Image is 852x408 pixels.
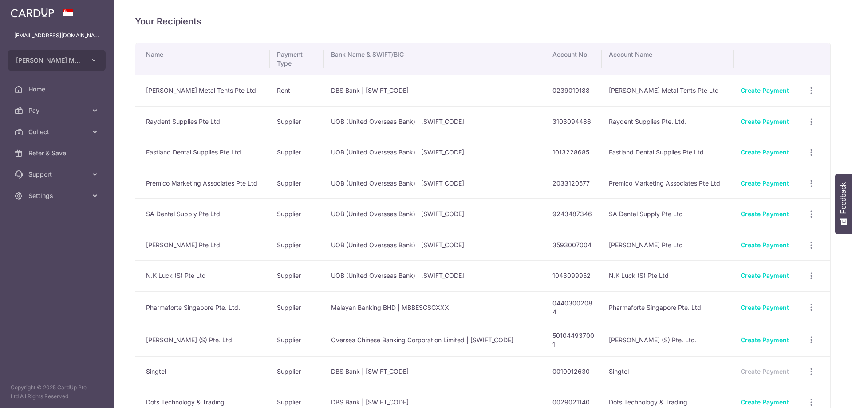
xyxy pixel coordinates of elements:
[741,87,789,94] a: Create Payment
[135,14,831,28] h4: Your Recipients
[135,291,270,324] td: Pharmaforte Singapore Pte. Ltd.
[135,356,270,387] td: Singtel
[840,182,848,214] span: Feedback
[545,291,602,324] td: 04403002084
[270,43,323,75] th: Payment Type
[602,324,734,356] td: [PERSON_NAME] (S) Pte. Ltd.
[602,106,734,137] td: Raydent Supplies Pte. Ltd.
[28,191,87,200] span: Settings
[602,43,734,75] th: Account Name
[270,324,323,356] td: Supplier
[135,230,270,261] td: [PERSON_NAME] Pte Ltd
[545,168,602,199] td: 2033120577
[324,106,545,137] td: UOB (United Overseas Bank) | [SWIFT_CODE]
[795,381,843,404] iframe: Opens a widget where you can find more information
[602,230,734,261] td: [PERSON_NAME] Pte Ltd
[741,118,789,125] a: Create Payment
[602,168,734,199] td: Premico Marketing Associates Pte Ltd
[135,324,270,356] td: [PERSON_NAME] (S) Pte. Ltd.
[324,198,545,230] td: UOB (United Overseas Bank) | [SWIFT_CODE]
[741,241,789,249] a: Create Payment
[324,324,545,356] td: Oversea Chinese Banking Corporation Limited | [SWIFT_CODE]
[8,50,106,71] button: [PERSON_NAME] MANAGEMENT CONSULTANCY (S) PTE. LTD.
[545,324,602,356] td: 501044937001
[602,260,734,291] td: N.K Luck (S) Pte Ltd
[602,198,734,230] td: SA Dental Supply Pte Ltd
[324,291,545,324] td: Malayan Banking BHD | MBBESGSGXXX
[741,304,789,311] a: Create Payment
[545,198,602,230] td: 9243487346
[270,106,323,137] td: Supplier
[135,260,270,291] td: N.K Luck (S) Pte Ltd
[835,174,852,234] button: Feedback - Show survey
[270,291,323,324] td: Supplier
[602,75,734,106] td: [PERSON_NAME] Metal Tents Pte Ltd
[28,106,87,115] span: Pay
[28,85,87,94] span: Home
[324,230,545,261] td: UOB (United Overseas Bank) | [SWIFT_CODE]
[741,148,789,156] a: Create Payment
[545,260,602,291] td: 1043099952
[28,127,87,136] span: Collect
[545,137,602,168] td: 1013228685
[135,168,270,199] td: Premico Marketing Associates Pte Ltd
[270,168,323,199] td: Supplier
[270,198,323,230] td: Supplier
[324,260,545,291] td: UOB (United Overseas Bank) | [SWIFT_CODE]
[545,106,602,137] td: 3103094486
[135,43,270,75] th: Name
[602,356,734,387] td: Singtel
[324,137,545,168] td: UOB (United Overseas Bank) | [SWIFT_CODE]
[545,43,602,75] th: Account No.
[545,75,602,106] td: 0239019188
[14,31,99,40] p: [EMAIL_ADDRESS][DOMAIN_NAME]
[741,179,789,187] a: Create Payment
[545,356,602,387] td: 0010012630
[602,291,734,324] td: Pharmaforte Singapore Pte. Ltd.
[135,137,270,168] td: Eastland Dental Supplies Pte Ltd
[324,356,545,387] td: DBS Bank | [SWIFT_CODE]
[270,356,323,387] td: Supplier
[270,260,323,291] td: Supplier
[741,336,789,344] a: Create Payment
[135,106,270,137] td: Raydent Supplies Pte Ltd
[135,198,270,230] td: SA Dental Supply Pte Ltd
[28,170,87,179] span: Support
[324,43,545,75] th: Bank Name & SWIFT/BIC
[28,149,87,158] span: Refer & Save
[16,56,82,65] span: [PERSON_NAME] MANAGEMENT CONSULTANCY (S) PTE. LTD.
[741,210,789,218] a: Create Payment
[270,230,323,261] td: Supplier
[270,75,323,106] td: Rent
[741,272,789,279] a: Create Payment
[602,137,734,168] td: Eastland Dental Supplies Pte Ltd
[545,230,602,261] td: 3593007004
[135,75,270,106] td: [PERSON_NAME] Metal Tents Pte Ltd
[270,137,323,168] td: Supplier
[324,168,545,199] td: UOB (United Overseas Bank) | [SWIFT_CODE]
[11,7,54,18] img: CardUp
[324,75,545,106] td: DBS Bank | [SWIFT_CODE]
[741,398,789,406] a: Create Payment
